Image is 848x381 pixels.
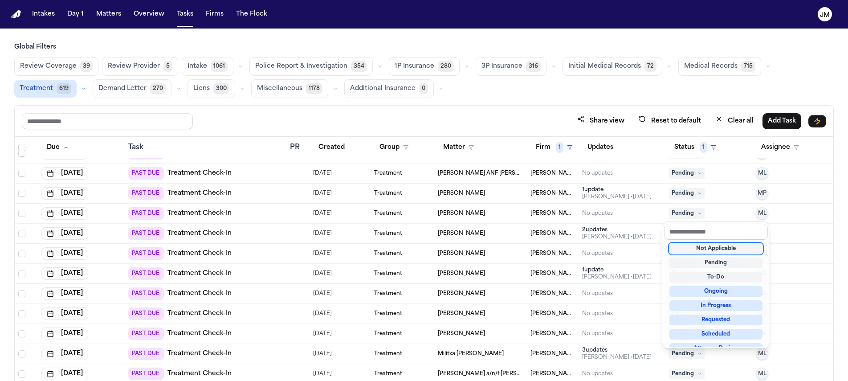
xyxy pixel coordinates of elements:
[669,258,762,268] div: Pending
[669,243,762,254] div: Not Applicable
[669,208,705,219] span: Pending
[669,300,762,311] div: In Progress
[669,286,762,297] div: Ongoing
[669,329,762,340] div: Scheduled
[669,343,762,354] div: Attorney Review
[669,315,762,325] div: Requested
[669,272,762,283] div: To-Do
